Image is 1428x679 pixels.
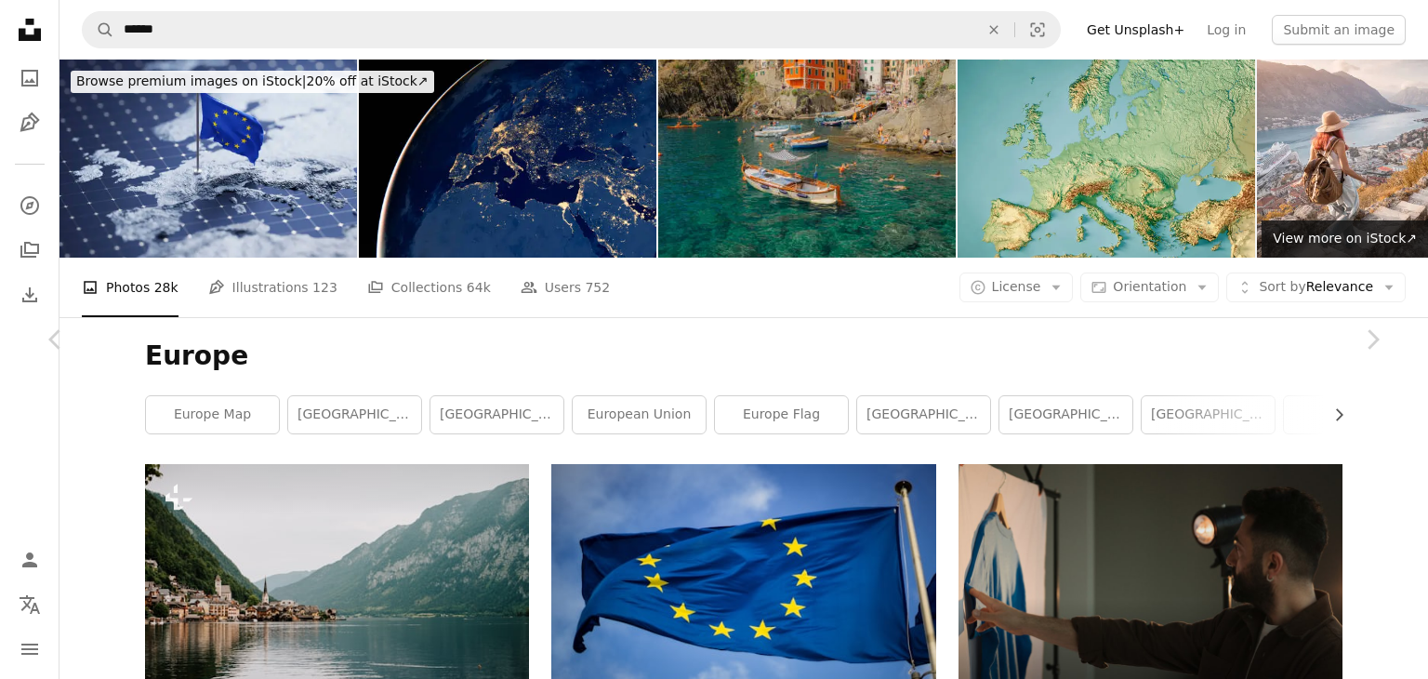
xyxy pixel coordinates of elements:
[521,258,610,317] a: Users 752
[467,277,491,298] span: 64k
[1273,231,1417,246] span: View more on iStock ↗
[11,60,48,97] a: Photos
[312,277,337,298] span: 123
[145,584,529,601] a: a small village on the shore of a lake
[11,541,48,579] a: Log in / Sign up
[1316,250,1428,429] a: Next
[715,396,848,433] a: europe flag
[857,396,990,433] a: [GEOGRAPHIC_DATA]
[1259,279,1305,294] span: Sort by
[82,11,1061,48] form: Find visuals sitewide
[288,396,421,433] a: [GEOGRAPHIC_DATA]
[959,273,1074,302] button: License
[999,396,1132,433] a: [GEOGRAPHIC_DATA]
[145,339,1342,373] h1: Europe
[208,258,337,317] a: Illustrations 123
[1196,15,1257,45] a: Log in
[59,60,445,104] a: Browse premium images on iStock|20% off at iStock↗
[76,73,306,88] span: Browse premium images on iStock |
[551,568,935,585] a: blue and yellow star flag
[76,73,429,88] span: 20% off at iStock ↗
[1284,396,1417,433] a: travel
[83,12,114,47] button: Search Unsplash
[359,60,656,258] img: Earth at night, City Lights of Europe. Elements of this image furnished by NASA.
[1113,279,1186,294] span: Orientation
[1259,278,1373,297] span: Relevance
[573,396,706,433] a: european union
[11,187,48,224] a: Explore
[11,104,48,141] a: Illustrations
[1262,220,1428,258] a: View more on iStock↗
[146,396,279,433] a: europe map
[973,12,1014,47] button: Clear
[59,60,357,258] img: Flag of European Union waving on pole on the 3d topographic map surface and abstract background w...
[992,279,1041,294] span: License
[430,396,563,433] a: [GEOGRAPHIC_DATA]
[11,232,48,269] a: Collections
[1015,12,1060,47] button: Visual search
[1080,273,1219,302] button: Orientation
[658,60,956,258] img: Scenic view of Cinque Terre at Mediterranean coast
[1272,15,1406,45] button: Submit an image
[585,277,610,298] span: 752
[958,60,1255,258] img: Western Europe 3D Render Topographic Map Color
[1076,15,1196,45] a: Get Unsplash+
[1226,273,1406,302] button: Sort byRelevance
[11,631,48,668] button: Menu
[11,586,48,623] button: Language
[367,258,491,317] a: Collections 64k
[1142,396,1275,433] a: [GEOGRAPHIC_DATA]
